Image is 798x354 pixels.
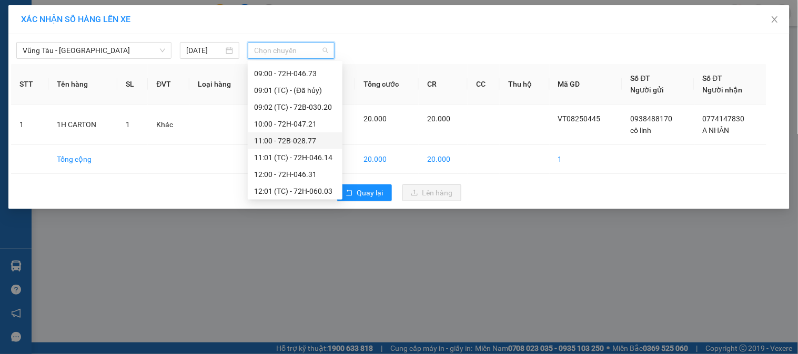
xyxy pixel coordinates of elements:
div: 12:01 (TC) - 72H-060.03 [254,185,336,197]
div: cô linh [9,34,93,47]
span: A NHÂN [703,126,730,134]
span: cô linh [631,126,652,134]
span: Gửi: [9,10,25,21]
span: 0938488170 [631,114,673,123]
th: CC [468,64,500,105]
div: VP 108 [PERSON_NAME] [9,9,93,34]
span: 20.000 [363,114,387,123]
span: XÁC NHẬN SỐ HÀNG LÊN XE [21,14,130,24]
span: Chọn chuyến [254,43,328,58]
button: Close [760,5,790,35]
button: uploadLên hàng [402,184,461,201]
div: 0938488170 [9,47,93,61]
div: 09:02 (TC) - 72B-030.20 [254,101,336,113]
span: 0774147830 [703,114,745,123]
th: Mã GD [550,64,622,105]
div: 09:00 - 72H-046.73 [254,68,336,79]
th: Thu hộ [500,64,549,105]
div: 11:00 - 72B-028.77 [254,135,336,147]
th: CR [419,64,468,105]
span: Quay lại [357,187,383,199]
td: Tổng cộng [48,145,117,174]
span: 1 [126,120,130,129]
td: 1 [550,145,622,174]
td: Khác [148,105,189,145]
th: Tên hàng [48,64,117,105]
span: VT08250445 [558,114,601,123]
div: 11:01 (TC) - 72H-046.14 [254,152,336,163]
div: 12:00 - 72H-046.31 [254,169,336,180]
div: 10:00 - 72H-047.21 [254,118,336,130]
span: Nhận: [100,10,126,21]
th: Loại hàng [189,64,250,105]
span: Người nhận [703,86,743,94]
div: 09:01 (TC) - (Đã hủy) [254,85,336,96]
span: VPNVT [116,74,166,92]
th: ĐVT [148,64,189,105]
td: 20.000 [355,145,419,174]
div: A NHÂN [100,47,185,59]
span: 20.000 [427,114,450,123]
td: 20.000 [419,145,468,174]
span: rollback [346,189,353,197]
th: Tổng cước [355,64,419,105]
input: 14/08/2025 [186,45,224,56]
div: 0774147830 [100,59,185,74]
th: STT [11,64,48,105]
div: VP 184 [PERSON_NAME] - HCM [100,9,185,47]
th: SL [117,64,148,105]
button: rollbackQuay lại [337,184,392,201]
td: 1 [11,105,48,145]
span: Người gửi [631,86,664,94]
span: Số ĐT [703,74,723,82]
td: 1H CARTON [48,105,117,145]
span: Số ĐT [631,74,651,82]
span: close [771,15,779,24]
span: Vũng Tàu - Sân Bay [23,43,165,58]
